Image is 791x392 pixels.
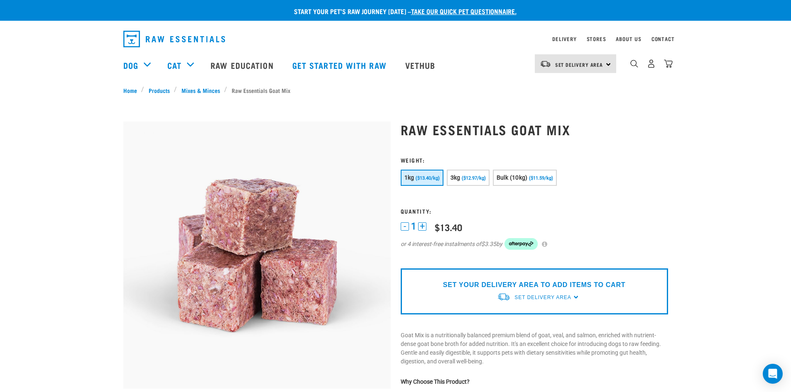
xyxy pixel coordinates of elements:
span: ($12.97/kg) [462,175,486,181]
strong: Why Choose This Product? [401,378,470,385]
a: Stores [587,37,606,40]
button: 3kg ($12.97/kg) [447,170,490,186]
h3: Quantity: [401,208,668,214]
button: Bulk (10kg) ($11.59/kg) [493,170,557,186]
a: Vethub [397,49,446,82]
h1: Raw Essentials Goat Mix [401,122,668,137]
a: Raw Education [202,49,284,82]
div: or 4 interest-free instalments of by [401,238,668,250]
a: Dog [123,59,138,71]
a: About Us [616,37,641,40]
span: 3kg [451,174,460,181]
a: Cat [167,59,181,71]
div: Open Intercom Messenger [763,364,783,384]
span: ($11.59/kg) [529,175,553,181]
nav: dropdown navigation [117,27,675,51]
span: 1kg [404,174,414,181]
h3: Weight: [401,157,668,163]
div: $13.40 [435,222,462,232]
a: Home [123,86,142,95]
span: Bulk (10kg) [497,174,528,181]
button: - [401,222,409,231]
span: ($13.40/kg) [416,175,440,181]
nav: breadcrumbs [123,86,668,95]
img: home-icon-1@2x.png [630,60,638,68]
button: + [418,222,426,231]
a: Mixes & Minces [177,86,224,95]
button: 1kg ($13.40/kg) [401,170,443,186]
p: Goat Mix is a nutritionally balanced premium blend of goat, veal, and salmon, enriched with nutri... [401,331,668,366]
span: Set Delivery Area [514,295,571,300]
img: Afterpay [504,238,538,250]
img: van-moving.png [497,292,510,301]
a: take our quick pet questionnaire. [411,9,517,13]
a: Contact [651,37,675,40]
a: Products [144,86,174,95]
a: Get started with Raw [284,49,397,82]
img: van-moving.png [540,60,551,68]
span: Set Delivery Area [555,63,603,66]
span: 1 [411,222,416,231]
span: $3.35 [481,240,496,248]
img: home-icon@2x.png [664,59,673,68]
a: Delivery [552,37,576,40]
img: Raw Essentials Logo [123,31,225,47]
img: Goat M Ix 38448 [123,122,391,389]
img: user.png [647,59,656,68]
p: SET YOUR DELIVERY AREA TO ADD ITEMS TO CART [443,280,625,290]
